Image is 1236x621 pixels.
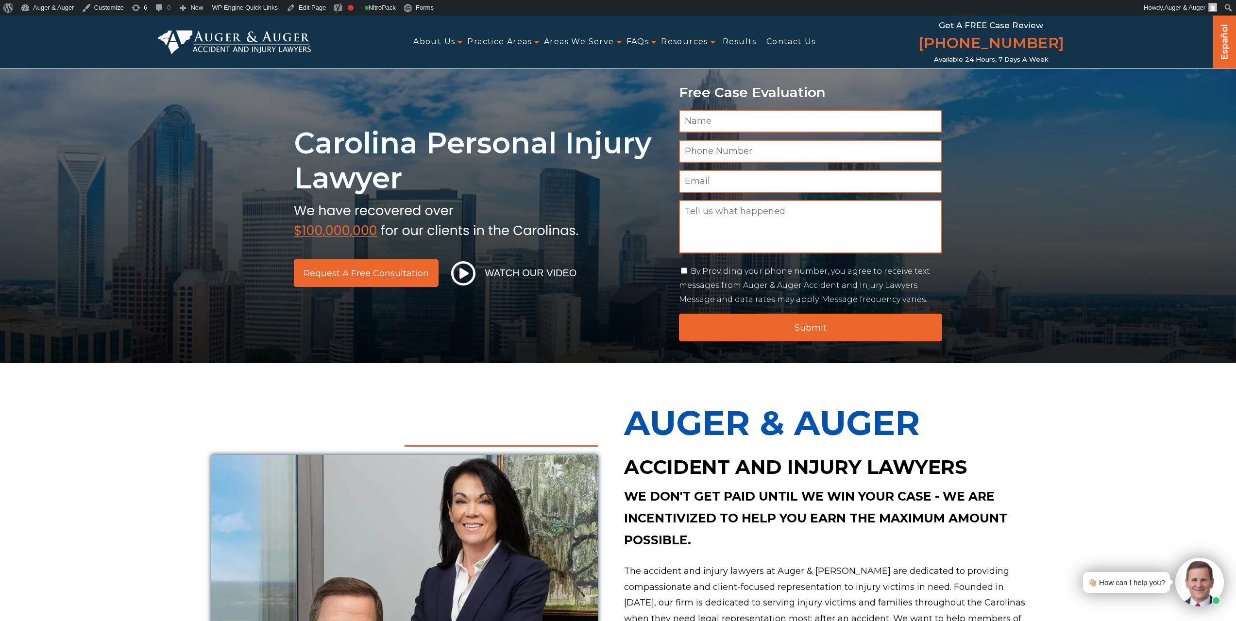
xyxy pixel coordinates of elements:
img: Auger & Auger Accident and Injury Lawyers Logo [158,30,311,53]
h1: Carolina Personal Injury Lawyer [294,126,667,196]
a: Contact Us [766,31,816,53]
span: Auger & Auger [1164,4,1205,11]
a: Resources [661,31,708,53]
input: Phone Number [679,140,943,163]
a: About Us [413,31,455,53]
h2: Accident and Injury Lawyers [624,453,1025,481]
input: Submit [679,314,943,341]
a: Español [1217,15,1233,66]
label: By Providing your phone number, you agree to receive text messages from Auger & Auger Accident an... [679,267,930,304]
input: Email [679,170,943,193]
a: [PHONE_NUMBER] [918,33,1064,56]
img: sub text [294,201,578,237]
a: FAQs [626,31,649,53]
span: Request a Free Consultation [304,269,429,278]
input: Name [679,110,943,133]
p: Free Case Evaluation [679,85,943,100]
div: Focus keyphrase not set [348,5,354,11]
a: Request a Free Consultation [294,259,439,287]
div: 👋🏼 How can I help you? [1088,576,1165,589]
a: Practice Areas [467,31,532,53]
button: Watch Our Video [448,261,580,286]
a: Results [723,31,757,53]
span: Get a FREE Case Review [939,20,1043,30]
span: Available 24 Hours, 7 Days a Week [934,56,1049,64]
img: Intaker widget Avatar [1175,558,1224,606]
p: We don't get paid until we win your case - we are incentivized to help you earn the maximum amoun... [624,486,1025,551]
a: Areas We Serve [544,31,614,53]
p: Auger & Auger [624,392,1025,453]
